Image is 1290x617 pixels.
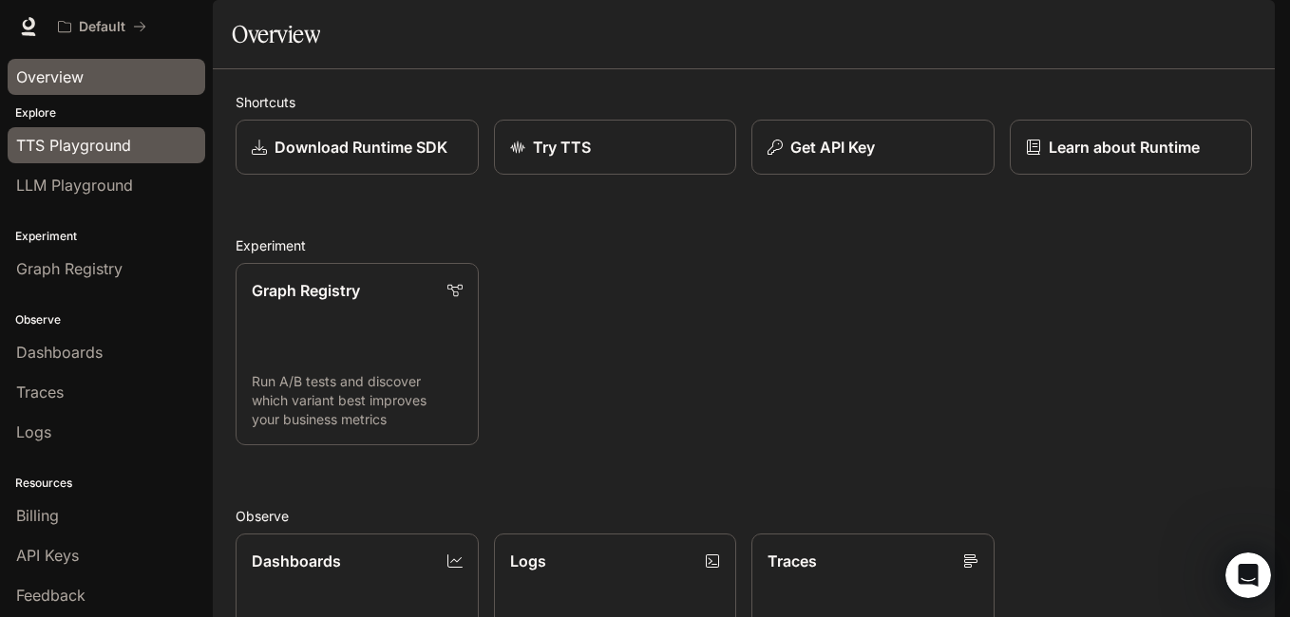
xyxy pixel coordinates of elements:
button: Get API Key [751,120,995,175]
button: All workspaces [49,8,155,46]
p: Logs [510,550,546,572]
a: Graph RegistryRun A/B tests and discover which variant best improves your business metrics [236,263,479,445]
h1: Overview [232,15,320,53]
a: Learn about Runtime [1010,120,1253,175]
p: Get API Key [790,136,875,159]
p: Download Runtime SDK [275,136,447,159]
p: Traces [768,550,817,572]
p: Try TTS [533,136,591,159]
p: Default [79,19,125,35]
h2: Observe [236,506,1252,526]
h2: Experiment [236,235,1252,255]
a: Try TTS [494,120,737,175]
iframe: Intercom live chat [1225,552,1271,598]
p: Dashboards [252,550,341,572]
h2: Shortcuts [236,92,1252,112]
a: Download Runtime SDK [236,120,479,175]
p: Run A/B tests and discover which variant best improves your business metrics [252,372,463,429]
p: Learn about Runtime [1049,136,1200,159]
p: Graph Registry [252,279,360,302]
